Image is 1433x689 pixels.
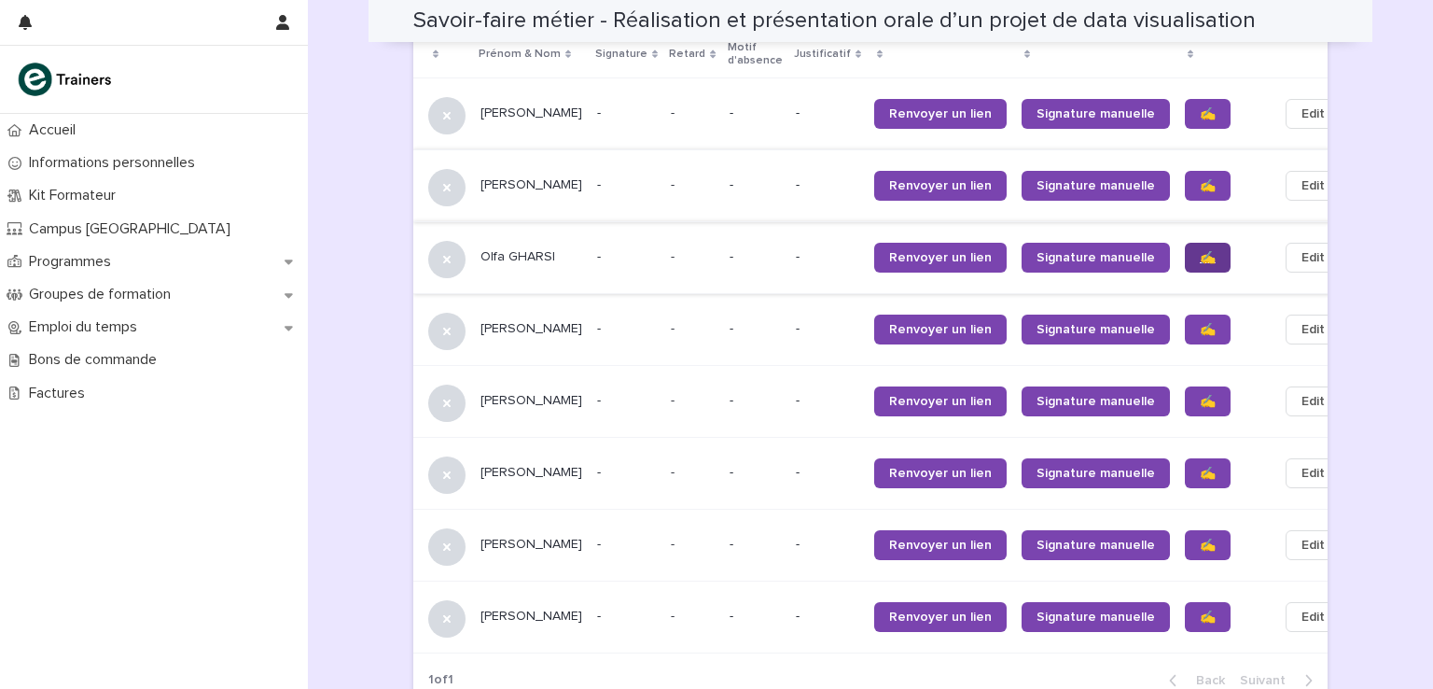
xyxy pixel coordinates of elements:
[1301,105,1325,123] span: Edit
[671,605,678,625] p: -
[730,465,781,481] p: -
[597,321,656,337] p: -
[21,286,186,303] p: Groupes de formation
[1022,458,1170,488] a: Signature manuelle
[1200,179,1216,192] span: ✍️
[597,105,656,121] p: -
[413,581,1370,653] tr: [PERSON_NAME]--- --Renvoyer un lienSignature manuelle✍️Edit
[413,149,1370,221] tr: [PERSON_NAME]--- --Renvoyer un lienSignature manuelle✍️Edit
[1185,458,1231,488] a: ✍️
[796,465,859,481] p: -
[1185,674,1225,687] span: Back
[730,609,781,625] p: -
[15,61,118,98] img: K0CqGN7SDeD6s4JG8KQk
[671,246,678,265] p: -
[597,177,656,193] p: -
[413,77,1370,149] tr: [PERSON_NAME]--- --Renvoyer un lienSignature manuelle✍️Edit
[1154,672,1232,689] button: Back
[1022,602,1170,632] a: Signature manuelle
[889,107,992,120] span: Renvoyer un lien
[874,99,1007,129] a: Renvoyer un lien
[1185,315,1231,344] a: ✍️
[480,465,582,481] p: [PERSON_NAME]
[1301,536,1325,555] span: Edit
[1036,395,1155,408] span: Signature manuelle
[889,467,992,480] span: Renvoyer un lien
[669,44,705,64] p: Retard
[1286,387,1341,416] button: Edit
[1200,467,1216,480] span: ✍️
[21,121,90,139] p: Accueil
[1022,387,1170,416] a: Signature manuelle
[1185,99,1231,129] a: ✍️
[730,321,781,337] p: -
[794,44,851,64] p: Justificatif
[413,365,1370,437] tr: [PERSON_NAME]--- --Renvoyer un lienSignature manuelle✍️Edit
[21,220,245,238] p: Campus [GEOGRAPHIC_DATA]
[1036,107,1155,120] span: Signature manuelle
[889,323,992,336] span: Renvoyer un lien
[1301,176,1325,195] span: Edit
[597,465,656,481] p: -
[1022,99,1170,129] a: Signature manuelle
[413,221,1370,293] tr: Olfa GHARSI--- --Renvoyer un lienSignature manuelle✍️Edit
[1286,602,1341,632] button: Edit
[874,243,1007,273] a: Renvoyer un lien
[597,537,656,553] p: -
[874,530,1007,560] a: Renvoyer un lien
[480,537,582,553] p: [PERSON_NAME]
[1301,464,1325,483] span: Edit
[1301,392,1325,411] span: Edit
[730,249,781,265] p: -
[874,315,1007,344] a: Renvoyer un lien
[21,154,210,172] p: Informations personnelles
[21,253,126,271] p: Programmes
[1301,320,1325,339] span: Edit
[1200,395,1216,408] span: ✍️
[1185,602,1231,632] a: ✍️
[21,351,172,369] p: Bons de commande
[796,321,859,337] p: -
[480,177,582,193] p: [PERSON_NAME]
[413,7,1256,35] h2: Savoir-faire métier - Réalisation et présentation orale d’un projet de data visualisation
[480,105,582,121] p: [PERSON_NAME]
[1200,323,1216,336] span: ✍️
[480,321,582,337] p: [PERSON_NAME]
[595,44,647,64] p: Signature
[480,393,582,409] p: [PERSON_NAME]
[1286,171,1341,201] button: Edit
[1301,248,1325,267] span: Edit
[1200,539,1216,552] span: ✍️
[1286,315,1341,344] button: Edit
[1036,179,1155,192] span: Signature manuelle
[889,179,992,192] span: Renvoyer un lien
[796,249,859,265] p: -
[480,249,582,265] p: Olfa GHARSI
[671,102,678,121] p: -
[730,105,781,121] p: -
[874,387,1007,416] a: Renvoyer un lien
[796,177,859,193] p: -
[413,293,1370,365] tr: [PERSON_NAME]--- --Renvoyer un lienSignature manuelle✍️Edit
[730,393,781,409] p: -
[889,251,992,264] span: Renvoyer un lien
[889,395,992,408] span: Renvoyer un lien
[1200,107,1216,120] span: ✍️
[1022,171,1170,201] a: Signature manuelle
[1185,171,1231,201] a: ✍️
[1240,674,1297,687] span: Next
[730,177,781,193] p: -
[671,317,678,337] p: -
[1036,467,1155,480] span: Signature manuelle
[21,318,152,336] p: Emploi du temps
[1232,672,1328,689] button: Next
[1036,251,1155,264] span: Signature manuelle
[480,609,582,625] p: [PERSON_NAME]
[1185,530,1231,560] a: ✍️
[21,385,100,402] p: Factures
[597,393,656,409] p: -
[728,37,783,72] p: Motif d'absence
[1200,251,1216,264] span: ✍️
[1036,323,1155,336] span: Signature manuelle
[796,609,859,625] p: -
